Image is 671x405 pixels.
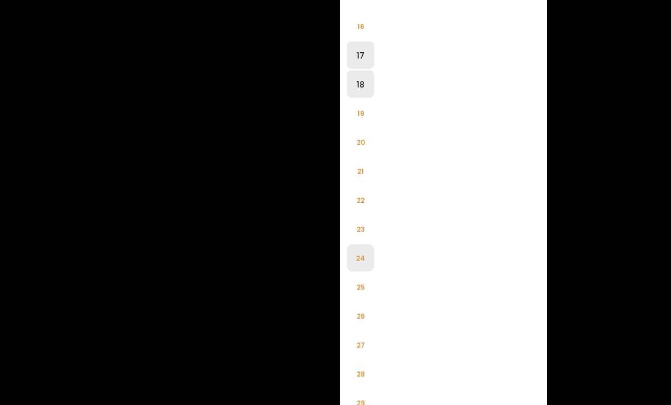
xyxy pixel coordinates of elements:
[347,332,374,359] li: 27
[347,42,374,69] li: 17
[347,216,374,243] li: 23
[347,361,374,388] li: 28
[347,100,374,127] li: 19
[347,187,374,214] li: 22
[347,303,374,330] li: 26
[347,71,374,98] li: 18
[347,129,374,156] li: 20
[347,158,374,185] li: 21
[347,274,374,301] li: 25
[347,245,374,272] li: 24
[347,13,374,40] li: 16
